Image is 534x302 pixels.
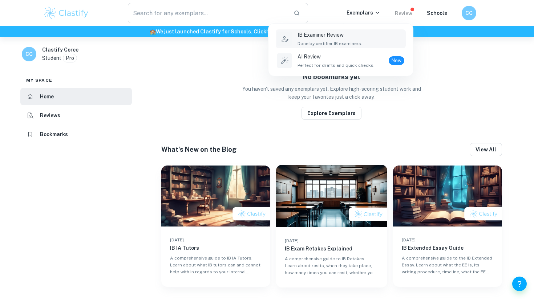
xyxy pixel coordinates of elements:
a: AI ReviewPerfect for drafts and quick checks.New [276,51,406,70]
p: IB Examiner Review [298,31,362,39]
span: Done by certifier IB examiners. [298,40,362,47]
p: AI Review [298,53,375,61]
span: New [389,57,404,64]
span: Perfect for drafts and quick checks. [298,62,375,69]
a: IB Examiner ReviewDone by certifier IB examiners. [276,29,406,48]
